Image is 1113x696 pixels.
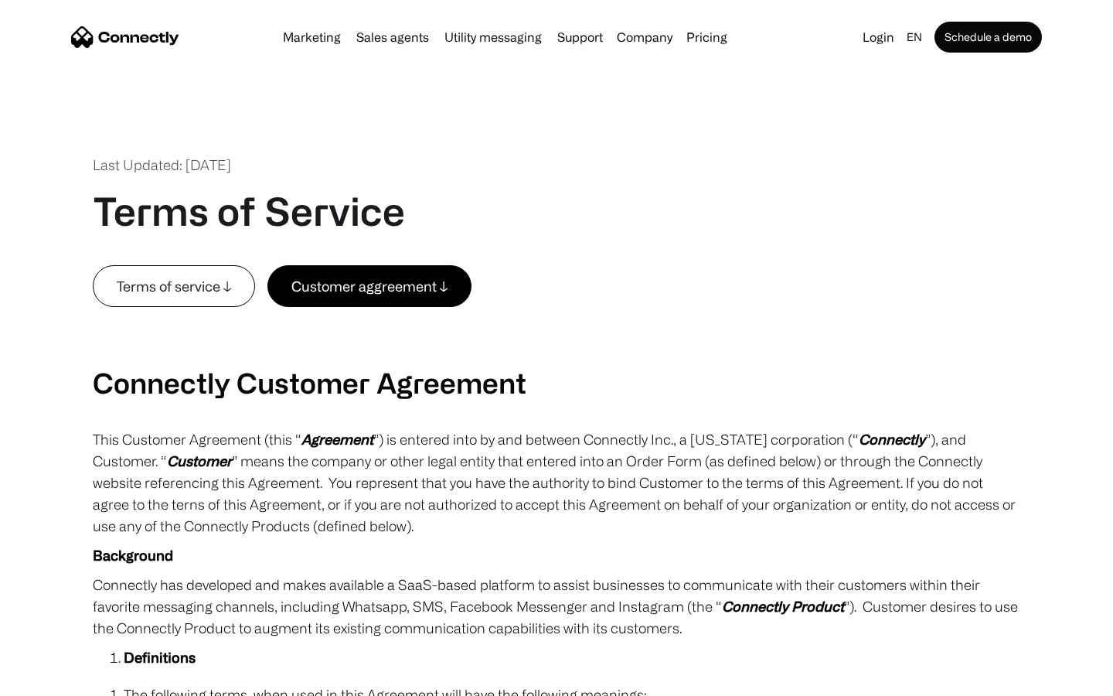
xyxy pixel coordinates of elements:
[93,574,1020,639] p: Connectly has developed and makes available a SaaS-based platform to assist businesses to communi...
[93,428,1020,537] p: This Customer Agreement (this “ ”) is entered into by and between Connectly Inc., a [US_STATE] co...
[15,667,93,691] aside: Language selected: English
[93,366,1020,399] h2: Connectly Customer Agreement
[93,548,173,563] strong: Background
[934,22,1042,53] a: Schedule a demo
[117,275,231,297] div: Terms of service ↓
[93,336,1020,358] p: ‍
[680,31,733,43] a: Pricing
[438,31,548,43] a: Utility messaging
[617,26,672,48] div: Company
[31,669,93,691] ul: Language list
[350,31,435,43] a: Sales agents
[93,155,231,176] div: Last Updated: [DATE]
[124,650,196,665] strong: Definitions
[291,275,448,297] div: Customer aggreement ↓
[93,307,1020,329] p: ‍
[907,26,922,48] div: en
[301,432,373,447] em: Agreement
[277,31,347,43] a: Marketing
[722,599,844,614] em: Connectly Product
[93,188,405,234] h1: Terms of Service
[551,31,609,43] a: Support
[859,432,925,447] em: Connectly
[856,26,900,48] a: Login
[167,453,232,469] em: Customer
